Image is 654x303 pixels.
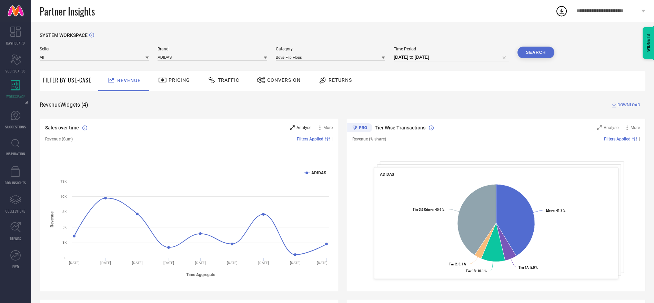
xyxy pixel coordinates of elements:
span: FWD [12,264,19,269]
text: : 40.6 % [413,208,444,212]
span: Conversion [267,77,301,83]
button: Search [517,47,555,58]
text: [DATE] [163,261,174,265]
div: Open download list [555,5,568,17]
text: [DATE] [195,261,206,265]
tspan: Metro [546,209,554,213]
span: Sales over time [45,125,79,130]
text: 3K [62,241,67,244]
span: SUGGESTIONS [5,124,26,129]
span: Pricing [169,77,190,83]
text: [DATE] [100,261,111,265]
span: Filters Applied [604,137,631,141]
text: 0 [64,256,67,260]
span: ADIDAS [380,172,394,177]
text: : 5.0 % [519,266,538,270]
text: 5K [62,225,67,229]
input: Select time period [394,53,509,61]
text: [DATE] [317,261,328,265]
text: ADIDAS [311,170,326,175]
span: Revenue Widgets ( 4 ) [40,101,88,108]
text: : 41.3 % [546,209,565,213]
tspan: Time Aggregate [186,272,215,277]
text: [DATE] [132,261,143,265]
text: 10K [60,195,67,198]
span: TRENDS [10,236,21,241]
span: Partner Insights [40,4,95,18]
tspan: Tier 1B [466,269,476,273]
span: COLLECTIONS [6,208,26,214]
span: WORKSPACE [6,94,25,99]
span: Analyse [296,125,311,130]
span: CDC INSIGHTS [5,180,26,185]
tspan: Revenue [50,211,54,227]
span: SYSTEM WORKSPACE [40,32,88,38]
span: Filters Applied [297,137,323,141]
span: Tier Wise Transactions [375,125,425,130]
text: [DATE] [69,261,80,265]
span: More [631,125,640,130]
text: 13K [60,179,67,183]
span: Traffic [218,77,239,83]
text: : 10.1 % [466,269,487,273]
span: Seller [40,47,149,51]
text: 8K [62,210,67,214]
span: Time Period [394,47,509,51]
tspan: Tier 1A [519,266,529,270]
tspan: Tier 2 [449,262,457,266]
text: : 3.1 % [449,262,466,266]
text: [DATE] [290,261,301,265]
span: Returns [329,77,352,83]
div: Premium [347,123,372,134]
span: Revenue (Sum) [45,137,73,141]
span: INSPIRATION [6,151,25,156]
span: Revenue (% share) [352,137,386,141]
text: [DATE] [227,261,238,265]
svg: Zoom [597,125,602,130]
span: Analyse [604,125,618,130]
span: | [332,137,333,141]
span: More [323,125,333,130]
text: [DATE] [258,261,269,265]
span: SCORECARDS [6,68,26,74]
span: DASHBOARD [6,40,25,46]
span: Revenue [117,78,141,83]
svg: Zoom [290,125,295,130]
span: Brand [158,47,267,51]
span: Filter By Use-Case [43,76,91,84]
tspan: Tier 3 & Others [413,208,433,212]
span: DOWNLOAD [617,101,640,108]
span: | [639,137,640,141]
span: Category [276,47,385,51]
